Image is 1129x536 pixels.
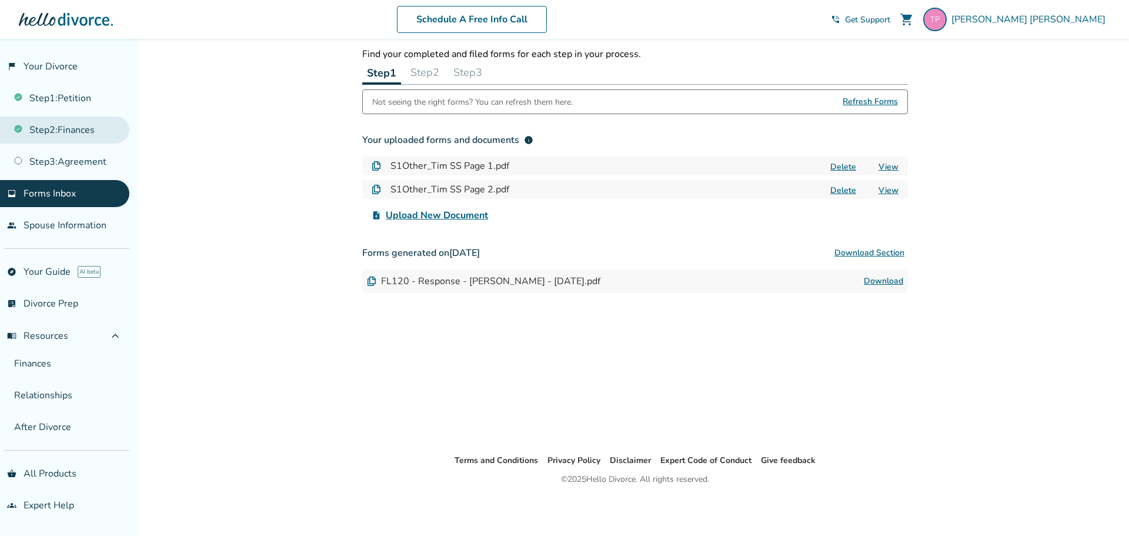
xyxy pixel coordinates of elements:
span: list_alt_check [7,299,16,308]
p: Find your completed and filed forms for each step in your process. [362,48,908,61]
div: FL120 - Response - [PERSON_NAME] - [DATE].pdf [367,275,600,288]
div: Your uploaded forms and documents [362,133,533,147]
span: menu_book [7,331,16,341]
button: Delete [827,184,860,197]
button: Step1 [362,61,401,85]
span: info [524,135,533,145]
span: Get Support [845,14,890,25]
a: Schedule A Free Info Call [397,6,547,33]
span: inbox [7,189,16,198]
iframe: Chat Widget [1070,480,1129,536]
h4: S1Other_Tim SS Page 1.pdf [390,159,509,173]
h4: S1Other_Tim SS Page 2.pdf [390,182,509,197]
span: shopping_cart [900,12,914,26]
span: groups [7,501,16,510]
span: explore [7,267,16,277]
span: [PERSON_NAME] [PERSON_NAME] [951,13,1110,26]
h3: Forms generated on [DATE] [362,241,908,265]
span: Resources [7,329,68,342]
li: Disclaimer [610,454,651,468]
img: tim@westhollywood.com [923,8,947,31]
button: Step3 [449,61,487,84]
button: Step2 [406,61,444,84]
span: Refresh Forms [843,90,898,114]
button: Delete [827,161,860,173]
span: AI beta [78,266,101,278]
div: Not seeing the right forms? You can refresh them here. [372,90,573,114]
a: View [879,185,898,196]
span: Forms Inbox [24,187,76,200]
img: Document [372,185,381,194]
a: View [879,161,898,172]
span: flag_2 [7,62,16,71]
a: Download [864,274,903,288]
a: phone_in_talkGet Support [831,14,890,25]
span: shopping_basket [7,469,16,478]
button: Download Section [831,241,908,265]
li: Give feedback [761,454,816,468]
span: Upload New Document [386,208,488,222]
span: upload_file [372,211,381,220]
img: Document [372,161,381,171]
span: expand_less [108,329,122,343]
a: Expert Code of Conduct [660,455,751,466]
a: Terms and Conditions [455,455,538,466]
span: people [7,221,16,230]
img: Document [367,277,376,286]
div: © 2025 Hello Divorce. All rights reserved. [561,472,709,487]
a: Privacy Policy [547,455,600,466]
span: phone_in_talk [831,15,840,24]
